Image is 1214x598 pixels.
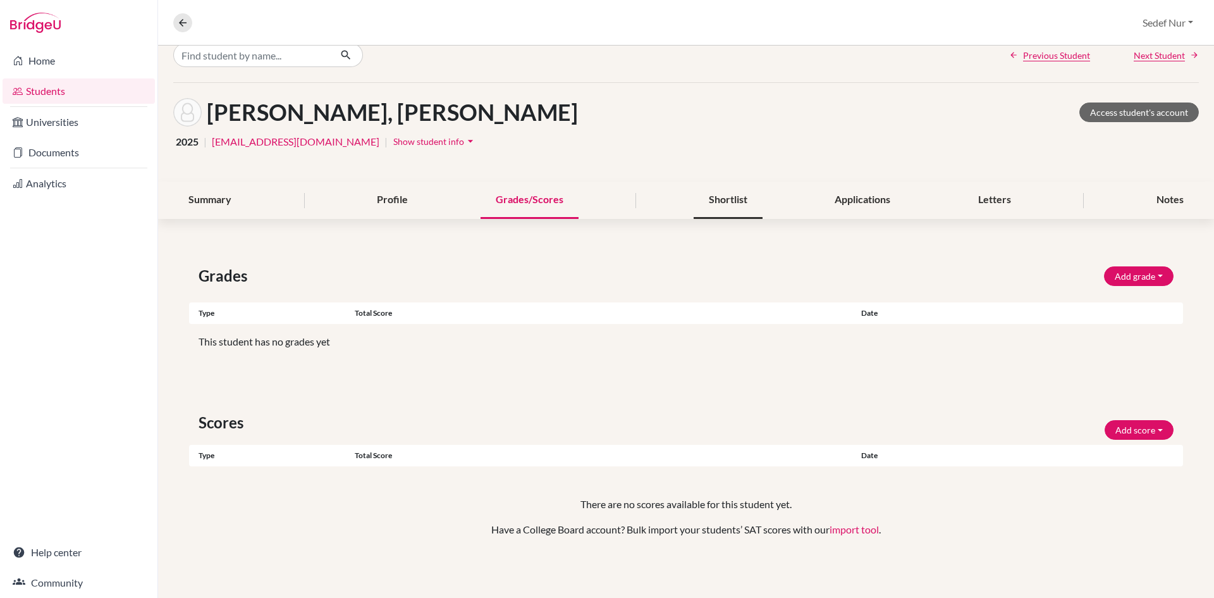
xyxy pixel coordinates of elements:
a: Documents [3,140,155,165]
img: Deniz Ozan ABACIOĞLU's avatar [173,98,202,127]
a: Next Student [1134,49,1199,62]
div: Applications [819,182,905,219]
a: [EMAIL_ADDRESS][DOMAIN_NAME] [212,134,379,149]
div: Grades/Scores [481,182,579,219]
span: Scores [199,411,248,434]
a: Community [3,570,155,595]
a: Universities [3,109,155,135]
div: Notes [1141,182,1199,219]
div: Date [852,450,1017,461]
span: | [204,134,207,149]
div: Type [189,308,355,319]
a: Analytics [3,171,155,196]
a: Previous Student [1009,49,1090,62]
h1: [PERSON_NAME], [PERSON_NAME] [207,99,578,126]
button: Sedef Nur [1137,11,1199,35]
a: Access student's account [1079,103,1199,122]
input: Find student by name... [173,43,330,67]
a: Students [3,78,155,104]
p: Have a College Board account? Bulk import your students’ SAT scores with our . [229,522,1143,537]
img: Bridge-U [10,13,61,33]
span: Previous Student [1023,49,1090,62]
div: Type [189,450,355,461]
a: Home [3,48,155,73]
div: Total score [355,450,852,461]
div: Profile [362,182,423,219]
p: This student has no grades yet [199,334,1174,349]
div: Total score [355,308,852,319]
div: Date [852,308,1100,319]
i: arrow_drop_down [464,135,477,147]
span: Show student info [393,136,464,147]
button: Add score [1105,420,1174,440]
div: Letters [963,182,1026,219]
span: Next Student [1134,49,1185,62]
a: import tool [830,523,879,535]
span: 2025 [176,134,199,149]
p: There are no scores available for this student yet. [229,497,1143,512]
span: Grades [199,265,252,287]
span: | [384,134,388,149]
button: Show student infoarrow_drop_down [393,132,477,151]
button: Add grade [1104,266,1174,286]
div: Shortlist [694,182,763,219]
div: Summary [173,182,247,219]
a: Help center [3,540,155,565]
